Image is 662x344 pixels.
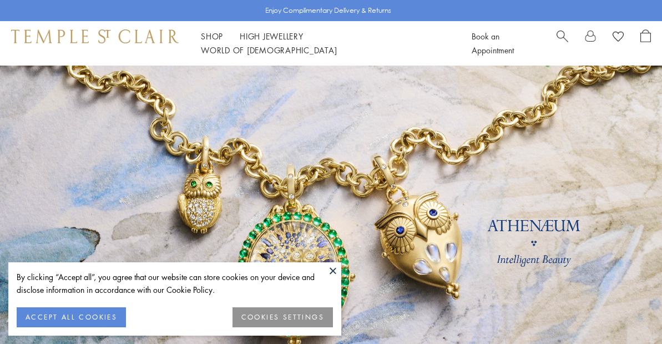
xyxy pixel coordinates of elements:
a: Search [557,29,568,57]
a: ShopShop [201,31,223,42]
a: World of [DEMOGRAPHIC_DATA]World of [DEMOGRAPHIC_DATA] [201,44,337,56]
a: View Wishlist [613,29,624,46]
div: By clicking “Accept all”, you agree that our website can store cookies on your device and disclos... [17,271,333,296]
img: Temple St. Clair [11,29,179,43]
button: COOKIES SETTINGS [233,307,333,327]
p: Enjoy Complimentary Delivery & Returns [265,5,391,16]
a: Open Shopping Bag [640,29,651,57]
nav: Main navigation [201,29,447,57]
a: High JewelleryHigh Jewellery [240,31,304,42]
a: Book an Appointment [472,31,514,56]
iframe: Gorgias live chat messenger [607,292,651,333]
button: ACCEPT ALL COOKIES [17,307,126,327]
